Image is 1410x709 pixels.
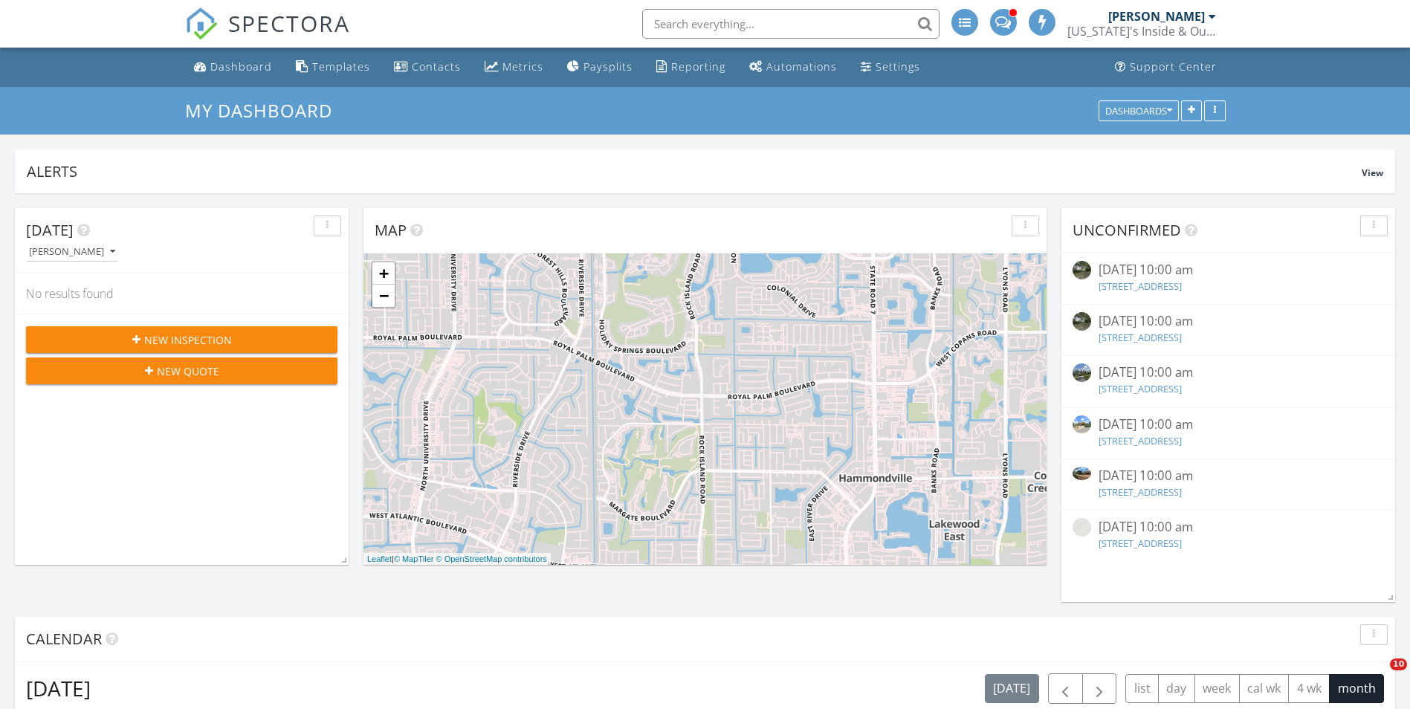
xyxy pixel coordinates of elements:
div: Templates [312,59,370,74]
div: No results found [15,273,349,314]
a: © MapTiler [394,554,434,563]
img: streetview [1073,518,1091,537]
div: Automations [766,59,837,74]
a: Support Center [1109,54,1223,81]
button: Dashboards [1099,100,1179,121]
a: Dashboard [188,54,278,81]
a: My Dashboard [185,98,345,123]
button: list [1125,674,1159,703]
div: [DATE] 10:00 am [1099,261,1358,279]
img: The Best Home Inspection Software - Spectora [185,7,218,40]
button: New Quote [26,357,337,384]
h2: [DATE] [26,673,91,703]
a: Zoom out [372,285,395,307]
a: [DATE] 10:00 am [STREET_ADDRESS] [1073,415,1384,451]
div: | [363,553,551,566]
div: [DATE] 10:00 am [1099,467,1358,485]
a: Zoom in [372,262,395,285]
a: Metrics [479,54,549,81]
button: cal wk [1239,674,1290,703]
span: New Quote [157,363,219,379]
button: [DATE] [985,674,1039,703]
span: Map [375,220,407,240]
img: streetview [1073,261,1091,279]
div: Paysplits [583,59,633,74]
a: [STREET_ADDRESS] [1099,434,1182,447]
a: [STREET_ADDRESS] [1099,331,1182,344]
button: Next month [1082,673,1117,704]
a: Templates [290,54,376,81]
div: [DATE] 10:00 am [1099,415,1358,434]
div: [PERSON_NAME] [1108,9,1205,24]
span: [DATE] [26,220,74,240]
span: Unconfirmed [1073,220,1181,240]
a: [DATE] 10:00 am [STREET_ADDRESS] [1073,467,1384,502]
div: [DATE] 10:00 am [1099,312,1358,331]
a: [DATE] 10:00 am [STREET_ADDRESS] [1073,261,1384,297]
div: Contacts [412,59,461,74]
a: Reporting [650,54,731,81]
div: [PERSON_NAME] [29,247,115,257]
button: [PERSON_NAME] [26,242,118,262]
iframe: Intercom live chat [1359,658,1395,694]
a: Leaflet [367,554,392,563]
img: 9381016%2Freports%2F1e19be19-ada4-4cbc-9b53-ffacc4103d2e%2Fcover_photos%2FTP8XFdPnDaEdKzJvgBsz%2F... [1073,467,1091,481]
a: [STREET_ADDRESS] [1099,537,1182,550]
div: Dashboard [210,59,272,74]
span: Calendar [26,629,102,649]
a: Automations (Advanced) [743,54,843,81]
div: Support Center [1130,59,1217,74]
a: SPECTORA [185,20,350,51]
button: day [1158,674,1195,703]
a: [STREET_ADDRESS] [1099,485,1182,499]
span: New Inspection [144,332,232,348]
a: Settings [855,54,926,81]
div: Settings [876,59,920,74]
div: Dashboards [1105,106,1172,116]
button: 4 wk [1288,674,1330,703]
div: [DATE] 10:00 am [1099,518,1358,537]
span: 10 [1390,658,1407,670]
a: [DATE] 10:00 am [STREET_ADDRESS] [1073,363,1384,399]
span: View [1362,166,1383,179]
input: Search everything... [642,9,940,39]
a: Paysplits [561,54,638,81]
a: [STREET_ADDRESS] [1099,279,1182,293]
div: Reporting [671,59,725,74]
span: SPECTORA [228,7,350,39]
a: Contacts [388,54,467,81]
div: Metrics [502,59,543,74]
button: week [1194,674,1240,703]
button: New Inspection [26,326,337,353]
a: [STREET_ADDRESS] [1099,382,1182,395]
div: Alerts [27,161,1362,181]
img: streetview [1073,312,1091,331]
img: streetview [1073,415,1091,434]
img: streetview [1073,363,1091,382]
button: month [1329,674,1384,703]
div: Florida's Inside & Out Inspections [1067,24,1216,39]
a: [DATE] 10:00 am [STREET_ADDRESS] [1073,312,1384,348]
a: © OpenStreetMap contributors [436,554,547,563]
a: [DATE] 10:00 am [STREET_ADDRESS] [1073,518,1384,554]
div: [DATE] 10:00 am [1099,363,1358,382]
button: Previous month [1048,673,1083,704]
